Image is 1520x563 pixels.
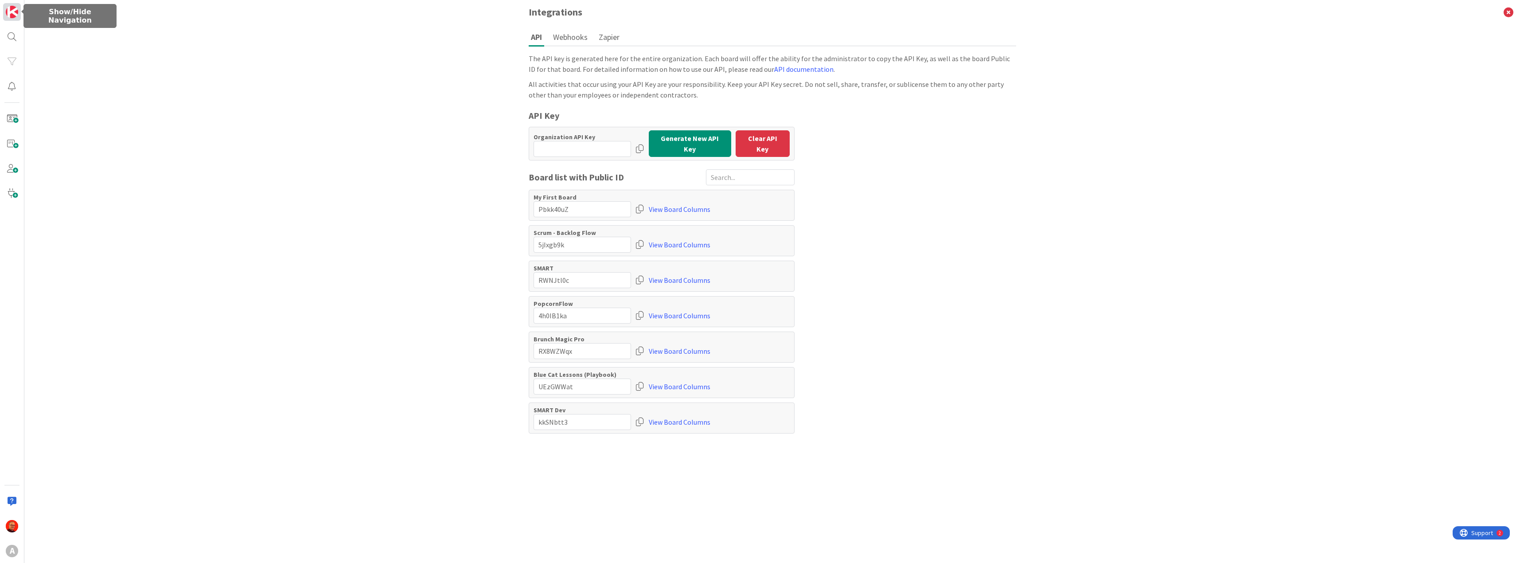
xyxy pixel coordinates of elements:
label: SMART [534,264,631,272]
a: View Board Columns [649,308,710,324]
label: Organization API Key [534,133,631,141]
div: 2 [46,4,48,11]
button: API [529,29,544,47]
button: Webhooks [551,29,590,45]
button: Clear API Key [736,130,790,157]
label: Brunch Magic Pro [534,335,631,343]
label: SMART Dev [534,406,631,414]
div: A [6,545,18,557]
span: Board list with Public ID [529,171,624,184]
button: Zapier [596,29,622,45]
a: View Board Columns [649,201,710,217]
h5: Show/Hide Navigation [27,8,113,24]
img: CP [6,520,18,532]
label: Blue Cat Lessons (Playbook) [534,371,631,379]
label: Scrum - Backlog Flow [534,229,631,237]
a: View Board Columns [649,379,710,395]
label: My First Board [534,193,631,201]
div: API Key [529,109,795,122]
a: View Board Columns [649,237,710,253]
div: The API key is generated here for the entire organization. Each board will offer the ability for ... [529,53,1016,74]
a: View Board Columns [649,272,710,288]
div: All activities that occur using your API Key are your responsibility. Keep your API Key secret. D... [529,79,1016,100]
span: Support [19,1,40,12]
input: Search... [706,169,795,185]
img: Visit kanbanzone.com [6,6,18,18]
a: View Board Columns [649,414,710,430]
button: Generate New API Key [649,130,731,157]
a: View Board Columns [649,343,710,359]
a: API documentation [774,65,834,74]
label: PopcornFlow [534,300,631,308]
